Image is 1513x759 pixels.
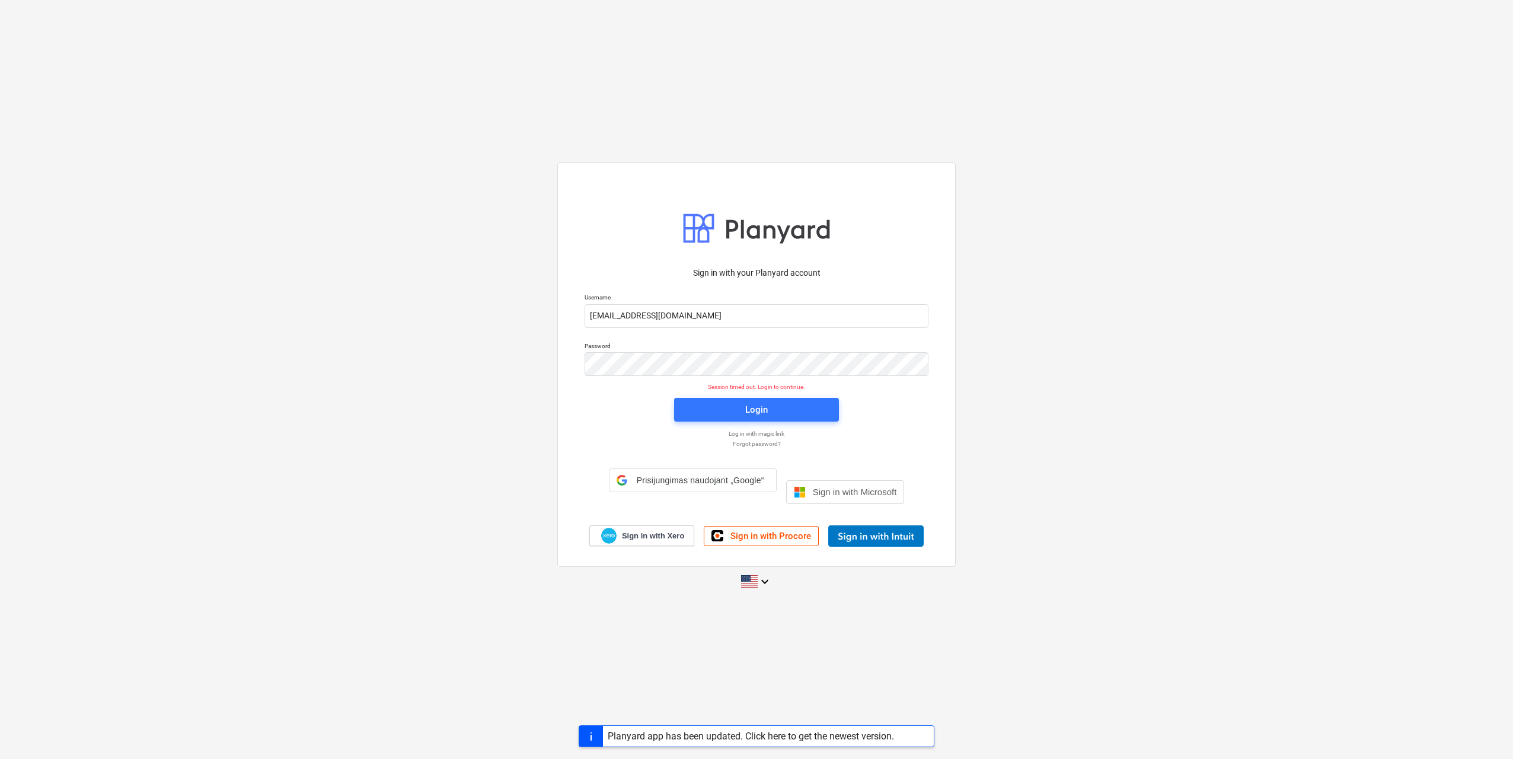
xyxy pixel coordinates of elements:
[745,402,768,417] div: Login
[622,531,684,541] span: Sign in with Xero
[585,294,928,304] p: Username
[601,528,617,544] img: Xero logo
[813,487,897,497] span: Sign in with Microsoft
[794,486,806,498] img: Microsoft logo
[603,491,783,517] iframe: Prisijungimas naudojant „Google“ mygtuką
[579,430,934,438] a: Log in with magic link
[585,304,928,328] input: Username
[585,342,928,352] p: Password
[577,383,936,391] p: Session timed out. Login to continue.
[608,731,894,742] div: Planyard app has been updated. Click here to get the newest version.
[730,531,811,541] span: Sign in with Procore
[704,526,819,546] a: Sign in with Procore
[579,440,934,448] a: Forgot password?
[589,525,695,546] a: Sign in with Xero
[609,468,777,492] div: Prisijungimas naudojant „Google“
[758,575,772,589] i: keyboard_arrow_down
[585,267,928,279] p: Sign in with your Planyard account
[674,398,839,422] button: Login
[632,476,769,485] span: Prisijungimas naudojant „Google“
